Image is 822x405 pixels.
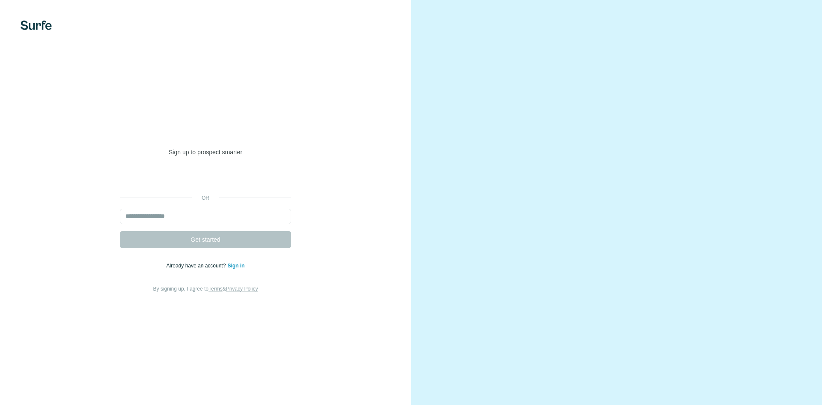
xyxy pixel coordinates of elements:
a: Privacy Policy [226,286,258,292]
h1: Welcome to [GEOGRAPHIC_DATA] [120,112,291,146]
p: Sign up to prospect smarter [120,148,291,156]
span: Already have an account? [167,263,228,269]
span: By signing up, I agree to & [153,286,258,292]
a: Terms [208,286,223,292]
iframe: To enrich screen reader interactions, please activate Accessibility in Grammarly extension settings [116,169,295,188]
a: Sign in [227,263,244,269]
img: Surfe's logo [21,21,52,30]
p: or [192,194,219,202]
